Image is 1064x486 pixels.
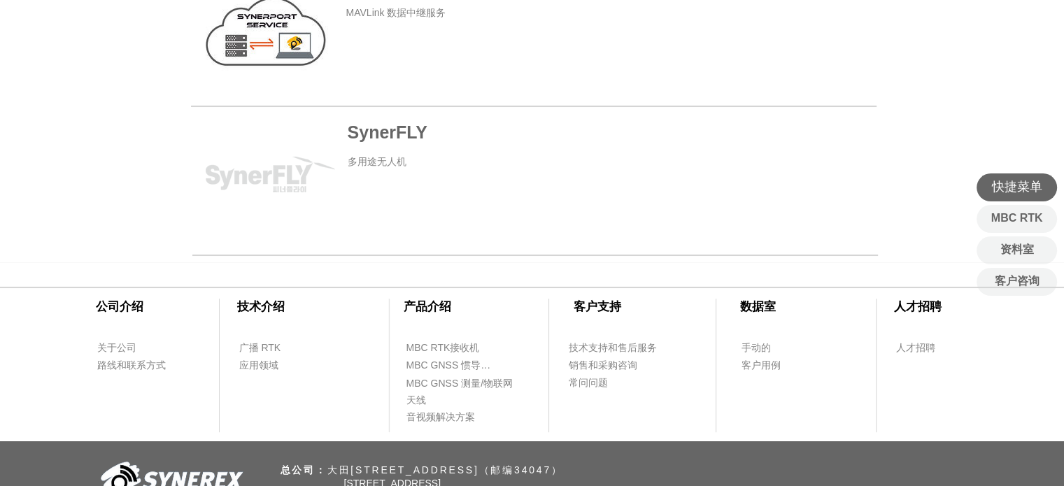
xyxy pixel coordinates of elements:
[569,342,657,353] font: 技术支持和售后服务
[406,411,475,422] font: 音视频解决方案
[239,357,319,374] a: 应用领域
[406,408,486,426] a: 音视频解决方案
[992,179,1042,194] font: 快捷菜单
[568,357,648,374] a: 销售和采购咨询
[977,236,1057,264] a: 资料室
[239,359,278,371] font: 应用领域
[406,357,493,374] a: MBC GNSS 惯导系统
[977,173,1057,201] div: 快捷菜单
[742,359,781,371] font: 客户用例
[741,357,821,374] a: 客户用例
[977,268,1057,296] a: 客户咨询
[568,339,673,357] a: 技术支持和售后服务
[406,375,528,392] a: MBC GNSS 测量/物联网
[96,300,143,313] font: 公司介绍
[903,426,1064,486] iframe: Wix Chat
[237,300,285,313] font: 技术介绍
[742,342,771,353] font: 手动的
[569,359,637,371] font: 销售和采购咨询
[406,339,511,357] a: MBC RTK接收机
[977,205,1057,233] a: MBC RTK
[404,300,451,313] font: 产品介绍
[239,342,281,353] font: 广播 RTK
[741,339,821,357] a: 手动的
[97,359,166,371] font: 路线和联系方式
[568,374,648,392] a: 常问问题
[995,275,1040,287] font: 客户咨询
[239,339,319,357] a: 广播 RTK
[1000,243,1034,255] font: 资料室
[97,342,136,353] font: 关于公司
[895,339,962,357] a: 人才招聘
[406,342,480,353] font: MBC RTK接收机
[406,378,513,389] font: MBC GNSS 测量/物联网
[894,300,942,313] font: 人才招聘
[281,464,327,476] font: 总公司：
[406,394,426,406] font: 天线
[97,357,191,374] a: 路线和联系方式
[896,342,935,353] font: 人才招聘
[97,339,177,357] a: 关于公司
[569,377,608,388] font: 常问问题
[406,392,486,409] a: 天线
[740,300,776,313] font: 数据室
[327,464,563,476] font: 大田[STREET_ADDRESS]（邮编34047）
[991,212,1043,224] font: MBC RTK
[574,300,621,313] font: 客户支持
[406,359,501,371] font: MBC GNSS 惯导系统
